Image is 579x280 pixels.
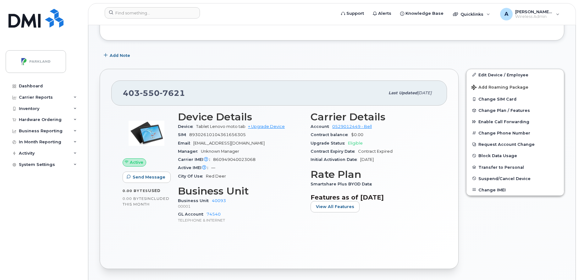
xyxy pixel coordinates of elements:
button: Suspend/Cancel Device [466,173,564,184]
button: Request Account Change [466,139,564,150]
span: — [211,165,215,170]
button: Change Phone Number [466,127,564,139]
span: Suspend/Cancel Device [478,176,531,181]
span: Last updated [389,91,417,95]
button: View All Features [311,201,360,212]
span: [DATE] [360,157,374,162]
a: Alerts [368,7,396,20]
button: Change IMEI [466,184,564,195]
h3: Features as of [DATE] [311,194,436,201]
span: View All Features [316,204,354,210]
span: Alerts [378,10,391,17]
h3: Carrier Details [311,111,436,123]
span: Device [178,124,196,129]
span: Carrier IMEI [178,157,213,162]
span: 0.00 Bytes [123,189,148,193]
p: 00001 [178,204,303,209]
span: Add Roaming Package [471,85,528,91]
span: Smartshare Plus BYOD Data [311,182,375,186]
h3: Device Details [178,111,303,123]
button: Add Roaming Package [466,80,564,93]
span: 7621 [160,88,185,98]
a: Edit Device / Employee [466,69,564,80]
div: Quicklinks [449,8,494,20]
a: 40093 [212,198,226,203]
button: Block Data Usage [466,150,564,161]
h3: Rate Plan [311,169,436,180]
span: 860949040023068 [213,157,256,162]
span: Active IMEI [178,165,211,170]
span: Initial Activation Date [311,157,360,162]
span: Send Message [133,174,165,180]
span: Red Deer [206,174,226,178]
span: [DATE] [417,91,432,95]
a: 0529012449 - Bell [332,124,372,129]
img: image20231002-3703462-1j1naf.jpeg [128,114,165,152]
span: Wireless Admin [515,14,553,19]
button: Change Plan / Features [466,105,564,116]
span: 0.00 Bytes [123,196,146,201]
span: Tablet Lenovo moto tab [196,124,245,129]
span: Manager [178,149,201,154]
a: 74540 [207,212,221,217]
span: SIM [178,132,189,137]
span: Contract Expiry Date [311,149,358,154]
span: Account [311,124,332,129]
span: 550 [140,88,160,98]
a: Support [337,7,368,20]
input: Find something... [105,7,200,19]
p: TELEPHONE & INTERNET [178,217,303,223]
span: A [505,10,508,18]
span: [PERSON_NAME][EMAIL_ADDRESS][PERSON_NAME][DOMAIN_NAME] [515,9,553,14]
span: Eligible [348,141,363,145]
button: Enable Call Forwarding [466,116,564,127]
span: Change Plan / Features [478,108,530,113]
span: Unknown Manager [201,149,239,154]
span: City Of Use [178,174,206,178]
h3: Business Unit [178,185,303,197]
span: $0.00 [351,132,363,137]
button: Add Note [100,50,135,61]
span: Add Note [110,52,130,58]
a: + Upgrade Device [248,124,285,129]
a: Knowledge Base [396,7,448,20]
span: Business Unit [178,198,212,203]
span: Active [130,159,143,165]
span: Contract Expired [358,149,393,154]
span: Email [178,141,193,145]
span: used [148,188,161,193]
span: 89302610104361656305 [189,132,246,137]
span: Contract balance [311,132,351,137]
span: Upgrade Status [311,141,348,145]
span: Support [346,10,364,17]
span: Enable Call Forwarding [478,119,529,124]
span: Quicklinks [460,12,483,17]
div: Abisheik.Thiyagarajan@parkland.ca [496,8,564,20]
span: 403 [123,88,185,98]
span: Knowledge Base [405,10,444,17]
span: GL Account [178,212,207,217]
button: Send Message [123,172,171,183]
button: Transfer to Personal [466,162,564,173]
button: Change SIM Card [466,93,564,105]
span: [EMAIL_ADDRESS][DOMAIN_NAME] [193,141,265,145]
